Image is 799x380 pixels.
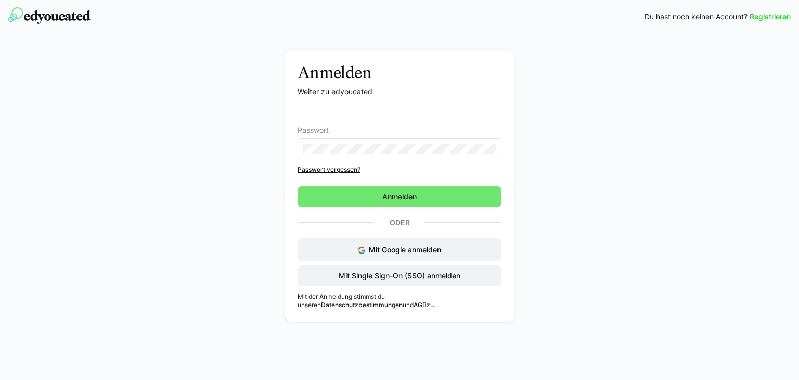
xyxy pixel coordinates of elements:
p: Mit der Anmeldung stimmst du unseren und zu. [298,293,501,309]
a: Registrieren [750,11,791,22]
span: Passwort [298,126,329,134]
h3: Anmelden [298,62,501,82]
button: Anmelden [298,186,501,207]
button: Mit Single Sign-On (SSO) anmelden [298,265,501,286]
img: edyoucated [8,7,91,24]
a: AGB [414,301,427,309]
span: Anmelden [381,192,418,202]
p: Oder [374,216,425,230]
span: Mit Google anmelden [369,245,441,254]
p: Weiter zu edyoucated [298,86,501,97]
span: Mit Single Sign-On (SSO) anmelden [337,271,462,281]
a: Passwort vergessen? [298,166,501,174]
button: Mit Google anmelden [298,238,501,261]
span: Du hast noch keinen Account? [645,11,748,22]
a: Datenschutzbestimmungen [321,301,403,309]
